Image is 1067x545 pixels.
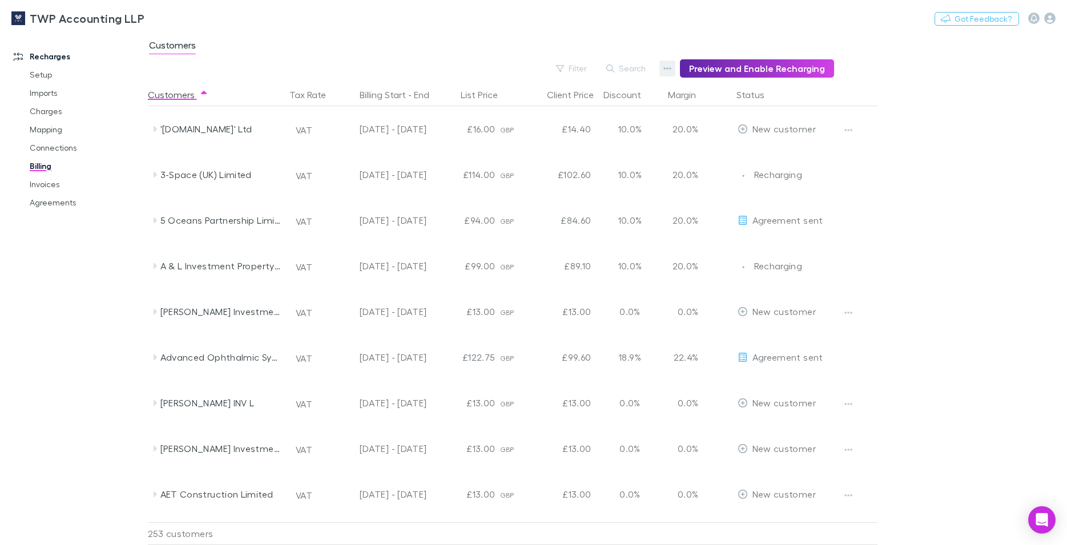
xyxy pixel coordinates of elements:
div: A & L Investment Property Limited [160,243,281,289]
div: £89.10 [528,243,596,289]
p: 0.0% [669,442,699,455]
span: Recharging [754,169,803,180]
p: 20.0% [669,168,699,181]
div: [DATE] - [DATE] [333,426,427,471]
div: £99.60 [528,334,596,380]
div: £84.60 [528,197,596,243]
span: GBP [500,263,514,271]
button: Customers [148,83,208,106]
span: GBP [500,308,514,317]
span: New customer [752,123,816,134]
span: Agreement sent [752,352,823,362]
div: £13.00 [528,426,596,471]
span: Customers [149,39,196,54]
img: Recharging [738,261,749,273]
div: [DATE] - [DATE] [333,106,427,152]
a: Mapping [18,120,155,139]
span: New customer [752,489,816,499]
div: [PERSON_NAME] Investments Portfolio LimitedVAT[DATE] - [DATE]£13.00GBP£13.000.0%0.0%EditNew customer [148,426,883,471]
button: Margin [668,83,710,106]
div: 18.9% [596,334,665,380]
button: VAT [291,349,317,368]
div: £13.00 [528,380,596,426]
div: £13.00 [432,426,500,471]
span: GBP [500,491,514,499]
div: £16.00 [432,106,500,152]
button: Filter [550,62,594,75]
button: VAT [291,258,317,276]
span: GBP [500,399,514,408]
a: Billing [18,157,155,175]
button: VAT [291,441,317,459]
p: 20.0% [669,259,699,273]
div: [PERSON_NAME] INV LVAT[DATE] - [DATE]£13.00GBP£13.000.0%0.0%EditNew customer [148,380,883,426]
a: Recharges [2,47,155,66]
div: '[DOMAIN_NAME]' LtdVAT[DATE] - [DATE]£16.00GBP£14.4010.0%20.0%EditNew customer [148,106,883,152]
button: VAT [291,486,317,504]
div: [DATE] - [DATE] [333,380,427,426]
p: 0.0% [669,305,699,318]
span: GBP [500,354,514,362]
a: Setup [18,66,155,84]
div: [DATE] - [DATE] [333,197,427,243]
span: GBP [500,126,514,134]
div: [DATE] - [DATE] [333,152,427,197]
div: 0.0% [596,289,665,334]
p: 22.4% [669,350,699,364]
span: New customer [752,306,816,317]
a: Invoices [18,175,155,193]
button: VAT [291,304,317,322]
button: Discount [603,83,655,106]
div: £94.00 [432,197,500,243]
div: [DATE] - [DATE] [333,471,427,517]
div: £13.00 [528,289,596,334]
div: 10.0% [596,243,665,289]
div: AET Construction LimitedVAT[DATE] - [DATE]£13.00GBP£13.000.0%0.0%EditNew customer [148,471,883,517]
div: [PERSON_NAME] Investments Portfolio Limited [160,426,281,471]
span: GBP [500,217,514,225]
span: GBP [500,445,514,454]
div: [PERSON_NAME] Investments Limited [160,289,281,334]
button: Search [601,62,653,75]
div: 0.0% [596,471,665,517]
div: 10.0% [596,197,665,243]
div: £13.00 [432,289,500,334]
span: New customer [752,397,816,408]
button: Got Feedback? [935,12,1019,26]
button: VAT [291,212,317,231]
a: TWP Accounting LLP [5,5,151,32]
span: Agreement sent [752,215,823,225]
div: 253 customers [148,522,285,545]
div: Advanced Ophthalmic Systems LtdVAT[DATE] - [DATE]£122.75GBP£99.6018.9%22.4%EditAgreement sent [148,334,883,380]
div: 5 Oceans Partnership Limited [160,197,281,243]
span: Recharging [754,260,803,271]
button: Billing Start - End [360,83,443,106]
div: Advanced Ophthalmic Systems Ltd [160,334,281,380]
button: Status [736,83,778,106]
p: 0.0% [669,396,699,410]
div: 0.0% [596,380,665,426]
div: List Price [461,83,512,106]
button: Client Price [547,83,607,106]
div: £13.00 [432,380,500,426]
div: 5 Oceans Partnership LimitedVAT[DATE] - [DATE]£94.00GBP£84.6010.0%20.0%EditAgreement sent [148,197,883,243]
div: £102.60 [528,152,596,197]
p: 20.0% [669,122,699,136]
a: Agreements [18,193,155,212]
div: £114.00 [432,152,500,197]
img: Recharging [738,170,749,181]
div: [DATE] - [DATE] [333,334,427,380]
span: New customer [752,443,816,454]
div: £14.40 [528,106,596,152]
div: A & L Investment Property LimitedVAT[DATE] - [DATE]£99.00GBP£89.1010.0%20.0%EditRechargingRecharging [148,243,883,289]
button: VAT [291,121,317,139]
a: Charges [18,102,155,120]
div: '[DOMAIN_NAME]' Ltd [160,106,281,152]
img: TWP Accounting LLP's Logo [11,11,25,25]
div: [PERSON_NAME] Investments LimitedVAT[DATE] - [DATE]£13.00GBP£13.000.0%0.0%EditNew customer [148,289,883,334]
div: 3-Space (UK) Limited [160,152,281,197]
p: 20.0% [669,213,699,227]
